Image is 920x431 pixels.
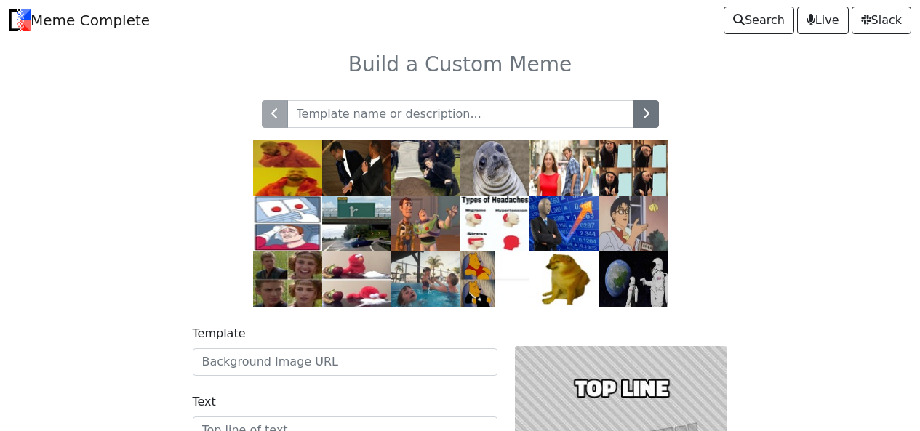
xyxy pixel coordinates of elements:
img: pool.jpg [391,251,460,307]
a: Meme Complete [9,6,150,35]
a: Search [724,7,794,34]
img: pooh.jpg [460,251,529,307]
img: right.jpg [253,251,322,307]
img: exit.jpg [322,196,391,251]
img: headaches.jpg [460,196,529,251]
span: Live [807,12,839,29]
img: astronaut.jpg [599,251,668,307]
img: grave.jpg [391,140,460,196]
h3: Build a Custom Meme [55,52,866,77]
label: Template [193,325,246,342]
img: ds.jpg [253,196,322,251]
img: Meme Complete [9,9,31,31]
span: Search [733,12,785,29]
img: ams.jpg [460,140,529,196]
img: gru.jpg [599,140,668,196]
img: cheems.jpg [529,251,599,307]
img: slap.jpg [322,140,391,196]
a: Slack [852,7,911,34]
img: stonks.jpg [529,196,599,251]
img: drake.jpg [253,140,322,196]
input: Background Image URL [193,348,497,376]
img: pigeon.jpg [599,196,668,251]
img: buzz.jpg [391,196,460,251]
label: Text [193,393,216,411]
img: elmo.jpg [322,251,391,307]
input: Template name or description... [287,100,633,128]
span: Slack [861,12,902,29]
img: db.jpg [529,140,599,196]
a: Live [797,7,849,34]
